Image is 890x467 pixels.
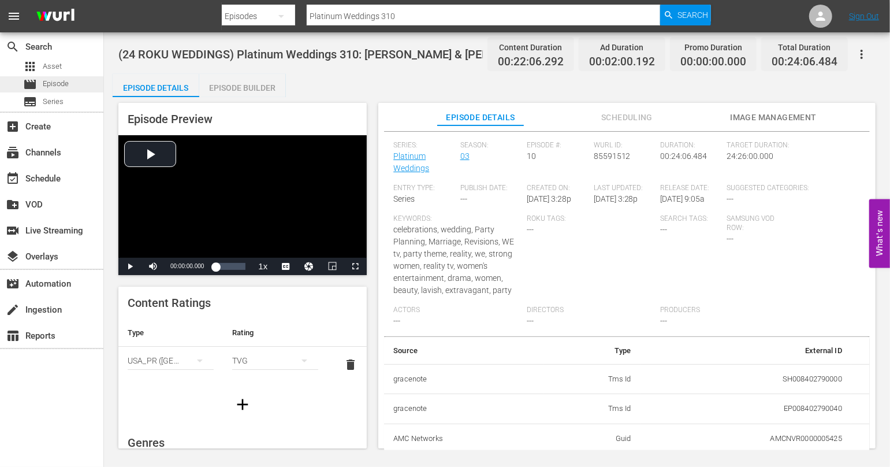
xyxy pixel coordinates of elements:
[727,214,788,233] span: Samsung VOD Row:
[727,151,774,161] span: 24:26:00.000
[594,194,638,203] span: [DATE] 3:28p
[6,329,20,343] span: Reports
[6,250,20,264] span: Overlays
[7,9,21,23] span: menu
[460,141,521,150] span: Season:
[23,60,37,73] span: Asset
[28,3,83,30] img: ans4CAIJ8jUAAAAAAAAAAAAAAAAAAAAAAAAgQb4GAAAAAAAAAAAAAAAAAAAAAAAAJMjXAAAAAAAAAAAAAAAAAAAAAAAAgAT5G...
[199,74,286,97] button: Episode Builder
[118,135,367,275] div: Video Player
[43,96,64,108] span: Series
[118,47,552,61] span: (24 ROKU WEDDINGS) Platinum Weddings 310: [PERSON_NAME] & [PERSON_NAME]
[727,184,855,193] span: Suggested Categories:
[543,364,640,394] td: Tms Id
[6,120,20,134] span: Create
[849,12,879,21] a: Sign Out
[384,364,543,394] th: gracenote
[128,296,211,310] span: Content Ratings
[527,141,587,150] span: Episode #:
[660,151,707,161] span: 00:24:06.484
[118,258,141,275] button: Play
[527,225,534,234] span: ---
[527,214,654,224] span: Roku Tags:
[393,141,454,150] span: Series:
[640,394,851,424] td: EP008402790040
[730,110,817,125] span: Image Management
[594,141,654,150] span: Wurl ID:
[215,263,245,270] div: Progress Bar
[384,337,543,365] th: Source
[680,39,746,55] div: Promo Duration
[118,319,223,347] th: Type
[321,258,344,275] button: Picture-in-Picture
[589,55,655,69] span: 00:02:00.192
[527,306,654,315] span: Directors
[6,224,20,238] span: Live Streaming
[128,112,213,126] span: Episode Preview
[6,303,20,317] span: Ingestion
[527,151,536,161] span: 10
[128,344,214,377] div: USA_PR ([GEOGRAPHIC_DATA])
[393,225,514,295] span: celebrations, wedding, Party Planning, Marriage, Revisions, WE tv, party theme, reality, we, stro...
[6,198,20,212] span: VOD
[660,316,667,325] span: ---
[23,95,37,109] span: Series
[660,225,667,234] span: ---
[43,61,62,72] span: Asset
[23,77,37,91] span: Episode
[460,194,467,203] span: ---
[274,258,297,275] button: Captions
[589,39,655,55] div: Ad Duration
[384,394,543,424] th: gracenote
[543,337,640,365] th: Type
[660,306,788,315] span: Producers
[199,74,286,102] div: Episode Builder
[498,55,564,69] span: 00:22:06.292
[869,199,890,268] button: Open Feedback Widget
[660,141,721,150] span: Duration:
[393,151,429,173] a: Platinum Weddings
[393,306,521,315] span: Actors
[251,258,274,275] button: Playback Rate
[128,436,165,450] span: Genres
[344,358,358,372] span: delete
[460,151,470,161] a: 03
[337,351,364,379] button: delete
[727,141,855,150] span: Target Duration:
[384,337,870,454] table: simple table
[772,55,837,69] span: 00:24:06.484
[393,214,521,224] span: Keywords:
[393,194,415,203] span: Series
[6,172,20,186] span: Schedule
[584,110,671,125] span: Scheduling
[660,194,705,203] span: [DATE] 9:05a
[527,316,534,325] span: ---
[640,424,851,454] td: AMCNVR0000005425
[393,184,454,193] span: Entry Type:
[223,319,327,347] th: Rating
[677,5,708,25] span: Search
[113,74,199,97] button: Episode Details
[772,39,837,55] div: Total Duration
[232,344,318,377] div: TVG
[43,78,69,90] span: Episode
[543,394,640,424] td: Tms Id
[6,40,20,54] span: Search
[640,337,851,365] th: External ID
[543,424,640,454] td: Guid
[640,364,851,394] td: SH008402790000
[393,316,400,325] span: ---
[460,184,521,193] span: Publish Date:
[727,234,734,243] span: ---
[660,5,711,25] button: Search
[118,319,367,383] table: simple table
[660,214,721,224] span: Search Tags:
[594,151,631,161] span: 85591512
[594,184,654,193] span: Last Updated:
[297,258,321,275] button: Jump To Time
[344,258,367,275] button: Fullscreen
[437,110,524,125] span: Episode Details
[498,39,564,55] div: Content Duration
[6,146,20,160] span: Channels
[141,258,165,275] button: Mute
